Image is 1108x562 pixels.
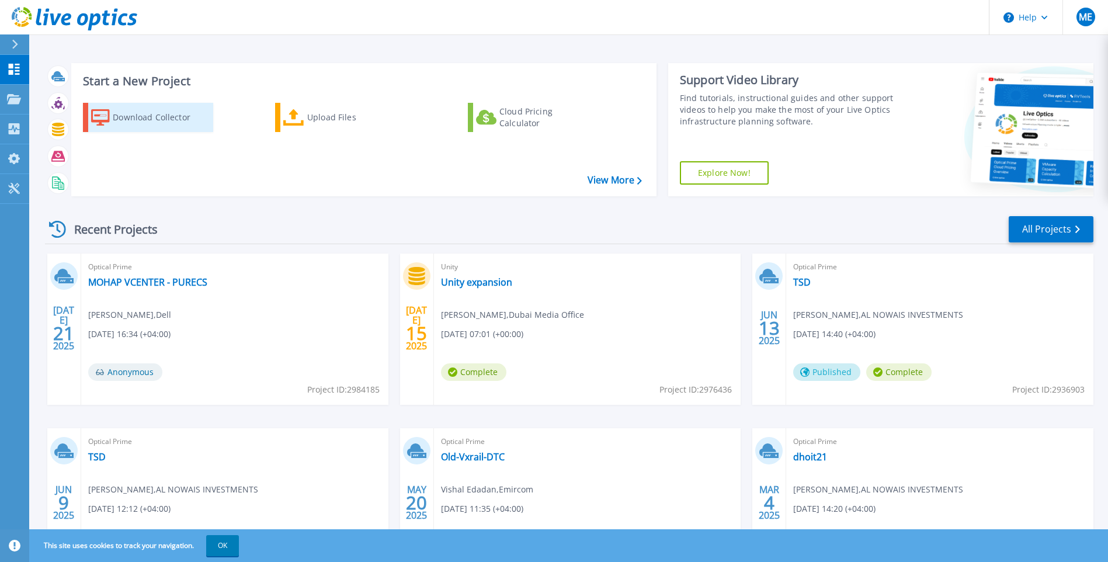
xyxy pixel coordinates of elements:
[758,481,780,524] div: MAR 2025
[406,498,427,508] span: 20
[88,328,171,341] span: [DATE] 16:34 (+04:00)
[468,103,598,132] a: Cloud Pricing Calculator
[441,451,505,463] a: Old-Vxrail-DTC
[441,483,533,496] span: Vishal Edadan , Emircom
[441,261,734,273] span: Unity
[88,435,381,448] span: Optical Prime
[441,435,734,448] span: Optical Prime
[758,307,780,349] div: JUN 2025
[88,363,162,381] span: Anonymous
[680,92,897,127] div: Find tutorials, instructional guides and other support videos to help you make the most of your L...
[53,481,75,524] div: JUN 2025
[88,451,106,463] a: TSD
[793,435,1086,448] span: Optical Prime
[499,106,593,129] div: Cloud Pricing Calculator
[1009,216,1093,242] a: All Projects
[53,328,74,338] span: 21
[88,308,171,321] span: [PERSON_NAME] , Dell
[441,328,523,341] span: [DATE] 07:01 (+00:00)
[1079,12,1092,22] span: ME
[83,75,641,88] h3: Start a New Project
[275,103,405,132] a: Upload Files
[406,328,427,338] span: 15
[680,161,769,185] a: Explore Now!
[759,323,780,333] span: 13
[88,502,171,515] span: [DATE] 12:12 (+04:00)
[793,363,860,381] span: Published
[588,175,642,186] a: View More
[793,451,827,463] a: dhoit21
[1012,383,1085,396] span: Project ID: 2936903
[88,483,258,496] span: [PERSON_NAME] , AL NOWAIS INVESTMENTS
[58,498,69,508] span: 9
[764,498,774,508] span: 4
[32,535,239,556] span: This site uses cookies to track your navigation.
[680,72,897,88] div: Support Video Library
[307,383,380,396] span: Project ID: 2984185
[405,307,428,349] div: [DATE] 2025
[206,535,239,556] button: OK
[793,308,963,321] span: [PERSON_NAME] , AL NOWAIS INVESTMENTS
[659,383,732,396] span: Project ID: 2976436
[793,328,876,341] span: [DATE] 14:40 (+04:00)
[53,307,75,349] div: [DATE] 2025
[113,106,206,129] div: Download Collector
[441,502,523,515] span: [DATE] 11:35 (+04:00)
[793,261,1086,273] span: Optical Prime
[88,261,381,273] span: Optical Prime
[45,215,173,244] div: Recent Projects
[441,363,506,381] span: Complete
[793,276,811,288] a: TSD
[441,276,512,288] a: Unity expansion
[405,481,428,524] div: MAY 2025
[83,103,213,132] a: Download Collector
[866,363,932,381] span: Complete
[793,483,963,496] span: [PERSON_NAME] , AL NOWAIS INVESTMENTS
[88,276,207,288] a: MOHAP VCENTER - PURECS
[441,308,584,321] span: [PERSON_NAME] , Dubai Media Office
[793,502,876,515] span: [DATE] 14:20 (+04:00)
[307,106,401,129] div: Upload Files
